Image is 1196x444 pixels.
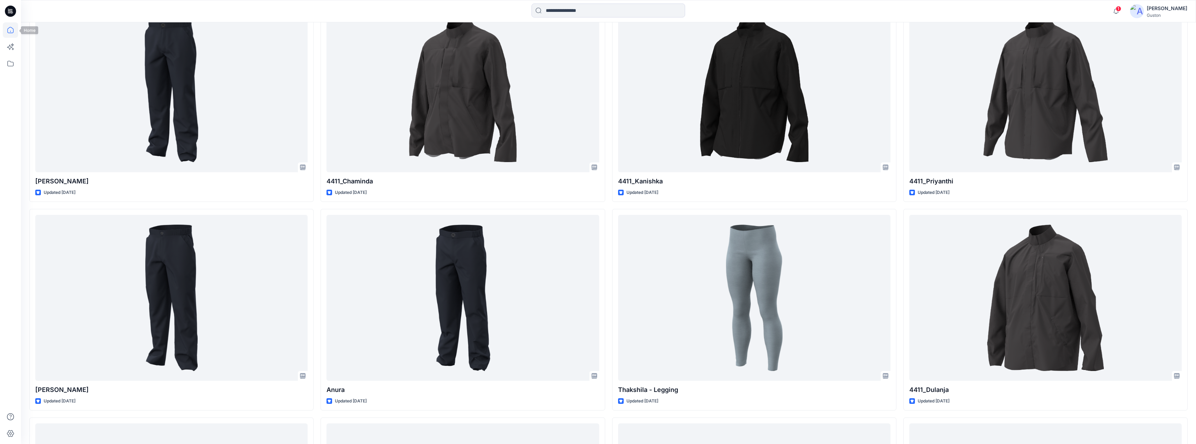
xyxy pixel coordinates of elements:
a: 4411_Chaminda [326,6,599,172]
p: [PERSON_NAME] [35,176,308,186]
div: Guston [1147,13,1187,18]
div: [PERSON_NAME] [1147,4,1187,13]
p: 4411_Kanishka [618,176,890,186]
p: 4411_Chaminda [326,176,599,186]
a: Anura [326,215,599,381]
p: Updated [DATE] [626,189,658,196]
a: 4411_Dulanja [909,215,1182,381]
p: [PERSON_NAME] [35,385,308,395]
p: 4411_Dulanja [909,385,1182,395]
p: Updated [DATE] [918,398,949,405]
p: Updated [DATE] [626,398,658,405]
p: Updated [DATE] [335,398,367,405]
a: Dulanjaya [35,6,308,172]
p: Updated [DATE] [44,398,75,405]
p: Updated [DATE] [918,189,949,196]
p: Updated [DATE] [44,189,75,196]
a: Thakshila - Legging [618,215,890,381]
a: Kanishka [35,215,308,381]
a: 4411_Priyanthi [909,6,1182,172]
a: 4411_Kanishka [618,6,890,172]
span: 1 [1116,6,1121,12]
p: Thakshila - Legging [618,385,890,395]
p: 4411_Priyanthi [909,176,1182,186]
p: Anura [326,385,599,395]
img: avatar [1130,4,1144,18]
p: Updated [DATE] [335,189,367,196]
